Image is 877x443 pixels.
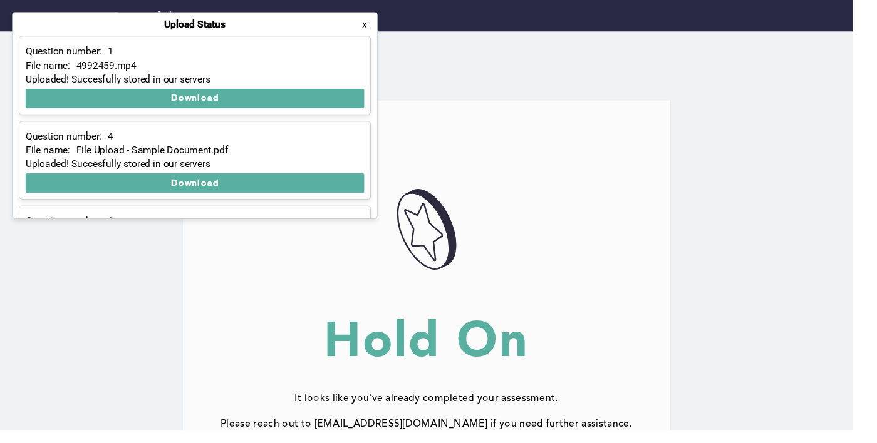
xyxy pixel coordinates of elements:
button: Show Uploads [13,13,123,33]
p: Question number: [26,221,105,233]
p: File Upload - Sample Document.pdf [78,149,235,160]
div: Hold On [188,324,689,374]
div: Uploaded! Succesfully stored in our servers [26,76,375,88]
button: x [369,19,381,31]
p: File name: [26,62,72,73]
p: 4 [111,135,117,146]
img: tenant-logo-c1.png [130,11,229,20]
p: Question number: [26,47,105,58]
div: Uploaded! Succesfully stored in our servers [26,163,375,175]
p: Question number: [26,135,105,146]
p: 1 [111,47,117,58]
button: Download [26,178,375,198]
p: File name: [26,149,72,160]
p: 1 [111,221,117,233]
div: Please reach out to [EMAIL_ADDRESS][DOMAIN_NAME] if you need further assistance. [188,430,689,442]
button: Download [26,91,375,111]
p: 4992459.mp4 [78,62,140,73]
div: It looks like you've already completed your assessment. [188,404,689,415]
h4: Upload Status [169,19,232,31]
